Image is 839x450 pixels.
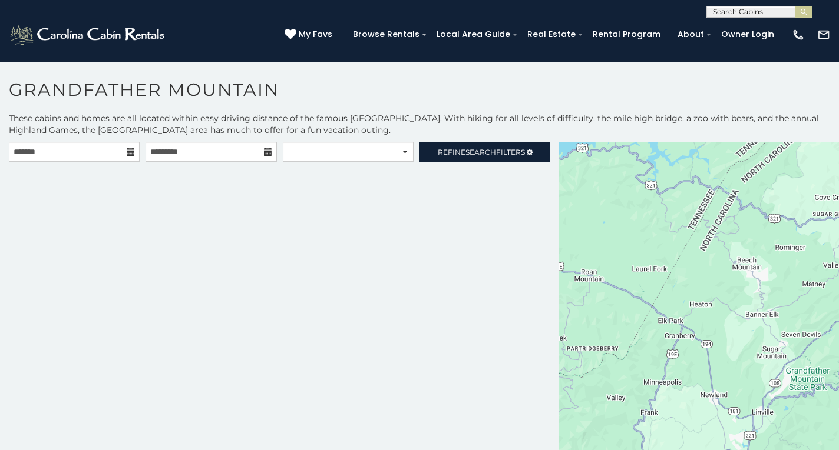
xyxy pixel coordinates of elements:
a: Real Estate [521,25,582,44]
span: Search [465,148,496,156]
img: phone-regular-white.png [792,28,805,41]
a: My Favs [285,28,335,41]
span: My Favs [299,28,332,41]
a: Owner Login [715,25,780,44]
a: RefineSearchFilters [419,142,550,162]
a: Rental Program [587,25,666,44]
img: White-1-2.png [9,23,168,46]
a: Browse Rentals [347,25,425,44]
a: About [672,25,710,44]
img: mail-regular-white.png [817,28,830,41]
span: Refine Filters [438,148,525,156]
a: Local Area Guide [431,25,516,44]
